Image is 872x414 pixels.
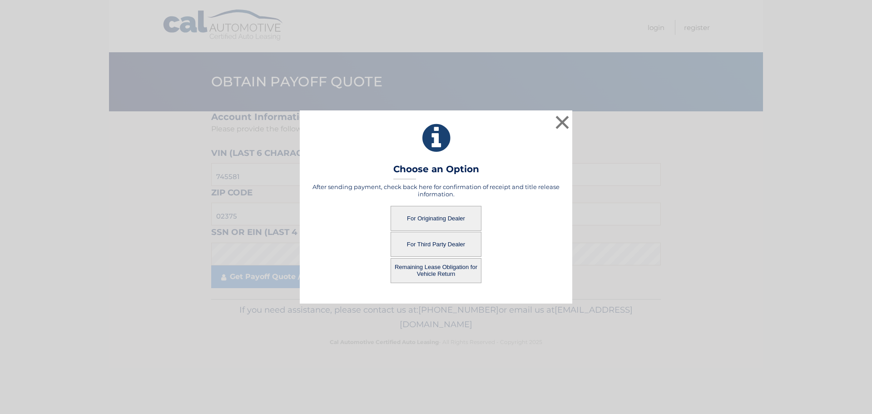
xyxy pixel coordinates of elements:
button: For Originating Dealer [391,206,481,231]
button: For Third Party Dealer [391,232,481,257]
button: × [553,113,571,131]
h5: After sending payment, check back here for confirmation of receipt and title release information. [311,183,561,198]
button: Remaining Lease Obligation for Vehicle Return [391,258,481,283]
h3: Choose an Option [393,164,479,180]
